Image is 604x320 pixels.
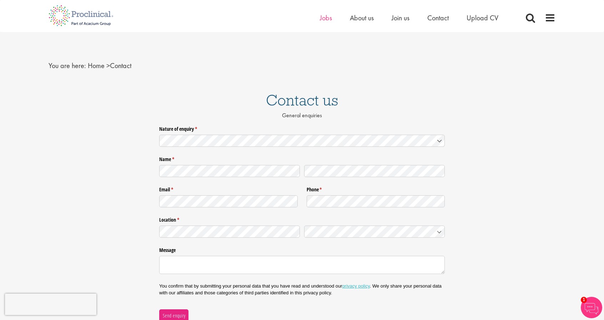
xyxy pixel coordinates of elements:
[392,13,409,22] a: Join us
[467,13,498,22] a: Upload CV
[88,61,131,70] span: Contact
[320,13,332,22] a: Jobs
[427,13,449,22] a: Contact
[159,283,445,296] p: You confirm that by submitting your personal data that you have read and understood our . We only...
[159,154,445,163] legend: Name
[159,244,445,254] label: Message
[162,312,186,320] span: Send enquiry
[342,283,370,289] a: privacy policy
[106,61,110,70] span: >
[49,61,86,70] span: You are here:
[304,226,445,238] input: Country
[159,165,300,177] input: First
[159,123,445,132] label: Nature of enquiry
[581,297,602,318] img: Chatbot
[159,184,298,193] label: Email
[307,184,445,193] label: Phone
[159,214,445,223] legend: Location
[88,61,105,70] a: breadcrumb link to Home
[304,165,445,177] input: Last
[159,226,300,238] input: State / Province / Region
[581,297,587,303] span: 1
[5,294,96,315] iframe: reCAPTCHA
[350,13,374,22] a: About us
